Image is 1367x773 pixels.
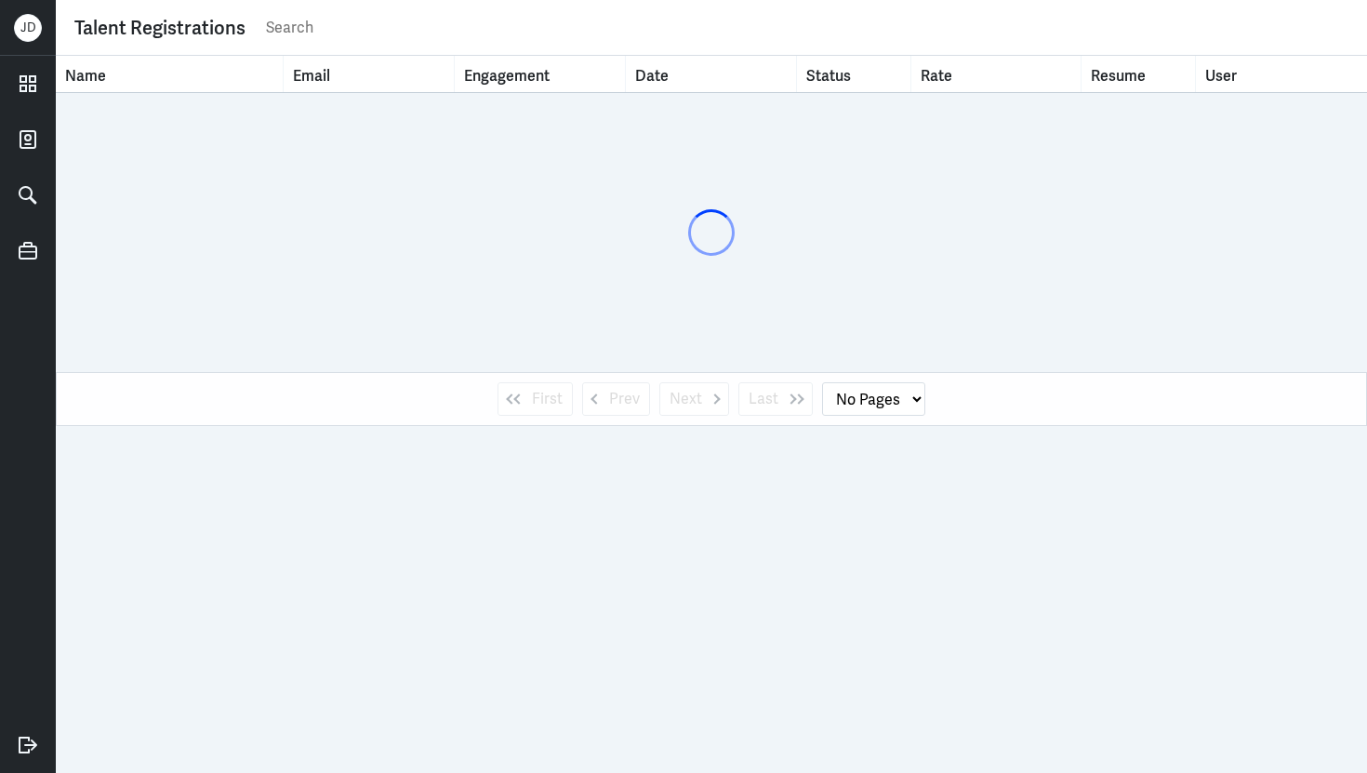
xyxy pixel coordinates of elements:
[670,388,702,410] span: Next
[74,14,246,42] div: Talent Registrations
[14,14,42,42] div: J D
[532,388,563,410] span: First
[455,56,626,92] th: Toggle SortBy
[1082,56,1196,92] th: Resume
[911,56,1082,92] th: Toggle SortBy
[284,56,455,92] th: Toggle SortBy
[749,388,778,410] span: Last
[797,56,911,92] th: Toggle SortBy
[264,14,1348,42] input: Search
[582,382,650,416] button: Prev
[56,56,284,92] th: Toggle SortBy
[626,56,797,92] th: Toggle SortBy
[609,388,640,410] span: Prev
[1196,56,1367,92] th: User
[738,382,813,416] button: Last
[498,382,573,416] button: First
[659,382,729,416] button: Next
